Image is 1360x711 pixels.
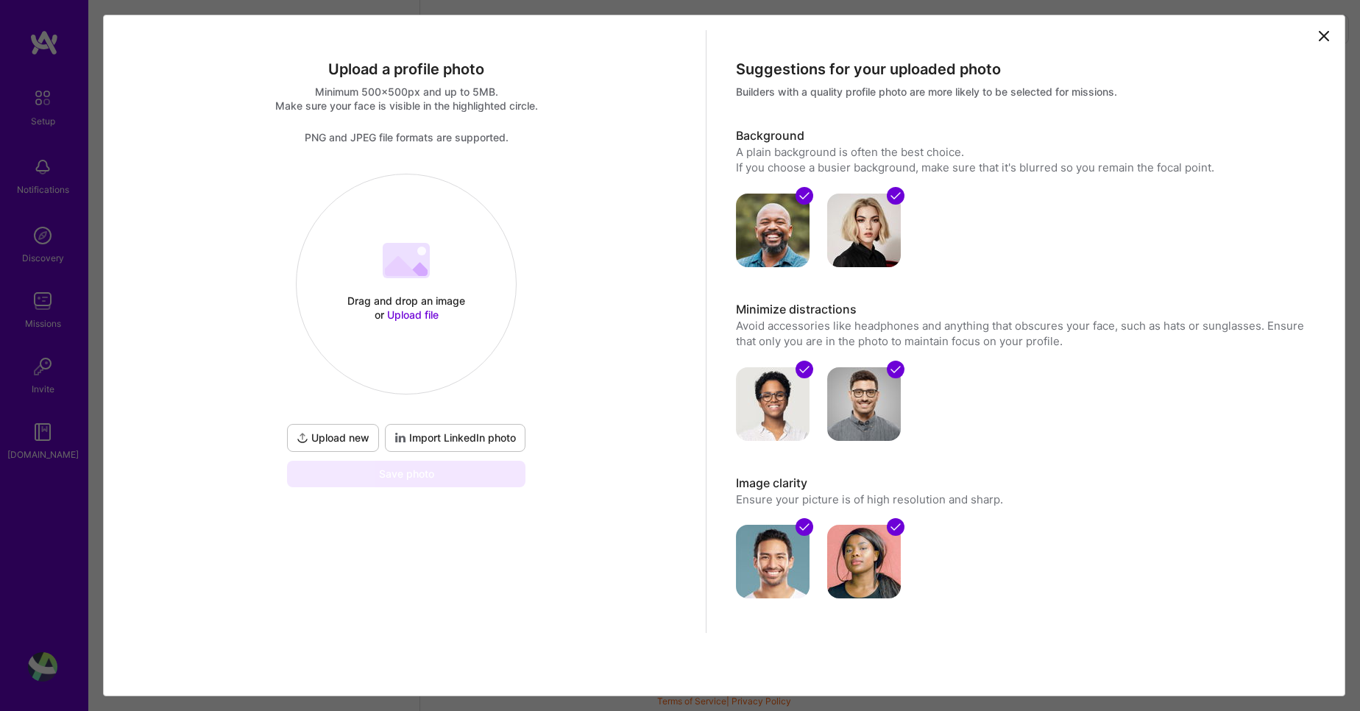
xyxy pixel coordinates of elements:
img: avatar [827,194,901,267]
span: Upload file [387,308,439,321]
div: Minimum 500x500px and up to 5MB. [118,85,695,99]
img: avatar [736,525,810,598]
div: Suggestions for your uploaded photo [736,60,1312,79]
div: PNG and JPEG file formats are supported. [118,130,695,144]
div: A plain background is often the best choice. [736,144,1312,160]
img: avatar [736,194,810,267]
div: Drag and drop an image or Upload fileUpload newImport LinkedIn photoSave photo [284,174,528,487]
img: avatar [736,367,810,441]
img: avatar [827,525,901,598]
button: Import LinkedIn photo [385,424,525,452]
h3: Background [736,128,1312,144]
p: Ensure your picture is of high resolution and sharp. [736,492,1312,507]
img: avatar [827,367,901,441]
i: icon LinkedInDarkV2 [394,432,406,444]
div: Builders with a quality profile photo are more likely to be selected for missions. [736,85,1312,99]
i: icon UploadDark [297,432,308,444]
span: Upload new [297,431,369,445]
div: If you choose a busier background, make sure that it's blurred so you remain the focal point. [736,160,1312,175]
span: Import LinkedIn photo [394,431,516,445]
div: Drag and drop an image or [344,294,469,322]
div: To import a profile photo add your LinkedIn URL to your profile. [385,424,525,452]
div: Make sure your face is visible in the highlighted circle. [118,99,695,113]
button: Upload new [287,424,379,452]
p: Avoid accessories like headphones and anything that obscures your face, such as hats or sunglasse... [736,318,1312,350]
div: Upload a profile photo [118,60,695,79]
h3: Image clarity [736,475,1312,492]
h3: Minimize distractions [736,302,1312,318]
